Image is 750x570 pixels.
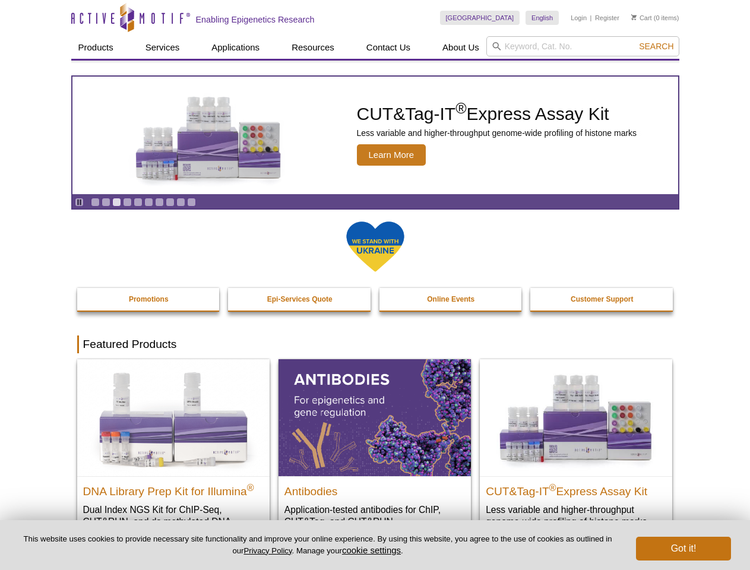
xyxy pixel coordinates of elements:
[549,482,556,492] sup: ®
[631,14,652,22] a: Cart
[77,288,221,311] a: Promotions
[19,534,616,556] p: This website uses cookies to provide necessary site functionality and improve your online experie...
[631,14,637,20] img: Your Cart
[83,480,264,498] h2: DNA Library Prep Kit for Illumina
[204,36,267,59] a: Applications
[77,359,270,551] a: DNA Library Prep Kit for Illumina DNA Library Prep Kit for Illumina® Dual Index NGS Kit for ChIP-...
[279,359,471,539] a: All Antibodies Antibodies Application-tested antibodies for ChIP, CUT&Tag, and CUT&RUN.
[379,288,523,311] a: Online Events
[635,41,677,52] button: Search
[359,36,417,59] a: Contact Us
[346,220,405,273] img: We Stand With Ukraine
[486,480,666,498] h2: CUT&Tag-IT Express Assay Kit
[284,36,341,59] a: Resources
[187,198,196,207] a: Go to slide 10
[636,537,731,560] button: Got it!
[427,295,474,303] strong: Online Events
[144,198,153,207] a: Go to slide 6
[480,359,672,476] img: CUT&Tag-IT® Express Assay Kit
[176,198,185,207] a: Go to slide 9
[134,198,143,207] a: Go to slide 5
[77,359,270,476] img: DNA Library Prep Kit for Illumina
[83,503,264,540] p: Dual Index NGS Kit for ChIP-Seq, CUT&RUN, and ds methylated DNA assays.
[595,14,619,22] a: Register
[279,359,471,476] img: All Antibodies
[75,198,84,207] a: Toggle autoplay
[267,295,333,303] strong: Epi-Services Quote
[102,198,110,207] a: Go to slide 2
[166,198,175,207] a: Go to slide 8
[530,288,674,311] a: Customer Support
[342,545,401,555] button: cookie settings
[138,36,187,59] a: Services
[228,288,372,311] a: Epi-Services Quote
[480,359,672,539] a: CUT&Tag-IT® Express Assay Kit CUT&Tag-IT®Express Assay Kit Less variable and higher-throughput ge...
[129,295,169,303] strong: Promotions
[243,546,292,555] a: Privacy Policy
[486,503,666,528] p: Less variable and higher-throughput genome-wide profiling of histone marks​.
[590,11,592,25] li: |
[284,480,465,498] h2: Antibodies
[526,11,559,25] a: English
[440,11,520,25] a: [GEOGRAPHIC_DATA]
[571,14,587,22] a: Login
[571,295,633,303] strong: Customer Support
[284,503,465,528] p: Application-tested antibodies for ChIP, CUT&Tag, and CUT&RUN.
[91,198,100,207] a: Go to slide 1
[247,482,254,492] sup: ®
[155,198,164,207] a: Go to slide 7
[77,335,673,353] h2: Featured Products
[71,36,121,59] a: Products
[196,14,315,25] h2: Enabling Epigenetics Research
[486,36,679,56] input: Keyword, Cat. No.
[631,11,679,25] li: (0 items)
[435,36,486,59] a: About Us
[112,198,121,207] a: Go to slide 3
[123,198,132,207] a: Go to slide 4
[639,42,673,51] span: Search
